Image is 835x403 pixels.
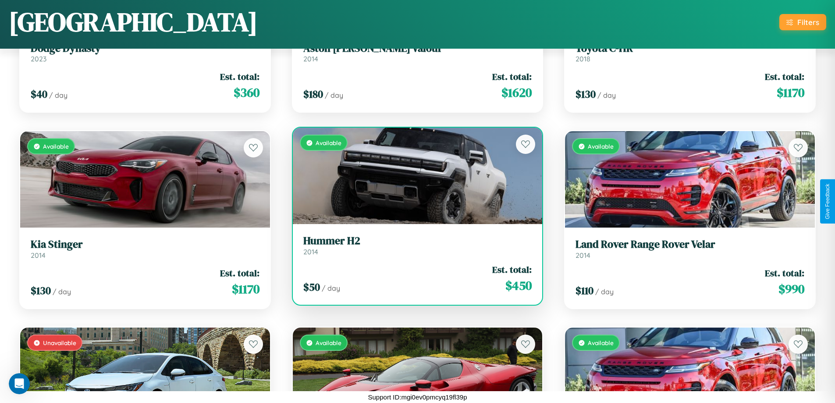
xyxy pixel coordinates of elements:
span: Available [316,139,341,146]
a: Toyota C-HR2018 [576,42,804,64]
p: Support ID: mgi0ev0pmcyq19fl39p [368,391,467,403]
span: $ 180 [303,87,323,101]
h3: Land Rover Range Rover Velar [576,238,804,251]
span: $ 450 [505,277,532,294]
span: / day [325,91,343,100]
h1: [GEOGRAPHIC_DATA] [9,4,258,40]
a: Aston [PERSON_NAME] Valour2014 [303,42,532,64]
span: $ 990 [778,280,804,298]
span: Available [588,143,614,150]
h3: Hummer H2 [303,235,532,247]
span: 2023 [31,54,46,63]
div: Filters [797,18,819,27]
span: $ 50 [303,280,320,294]
span: Est. total: [765,70,804,83]
span: Available [588,339,614,346]
span: Est. total: [492,70,532,83]
span: $ 130 [31,283,51,298]
span: $ 1620 [501,84,532,101]
span: $ 130 [576,87,596,101]
iframe: Intercom live chat [9,373,30,394]
a: Land Rover Range Rover Velar2014 [576,238,804,260]
div: Give Feedback [824,184,831,219]
a: Dodge Dynasty2023 [31,42,259,64]
h3: Aston [PERSON_NAME] Valour [303,42,532,55]
a: Hummer H22014 [303,235,532,256]
span: / day [595,287,614,296]
span: / day [322,284,340,292]
span: Available [43,143,69,150]
span: 2014 [31,251,46,260]
span: Est. total: [765,267,804,279]
span: $ 110 [576,283,593,298]
span: 2018 [576,54,590,63]
span: Est. total: [220,267,259,279]
span: $ 1170 [777,84,804,101]
span: $ 40 [31,87,47,101]
span: / day [597,91,616,100]
span: Est. total: [492,263,532,276]
h3: Kia Stinger [31,238,259,251]
span: $ 360 [234,84,259,101]
a: Kia Stinger2014 [31,238,259,260]
span: / day [53,287,71,296]
span: Est. total: [220,70,259,83]
span: 2014 [303,54,318,63]
button: Filters [779,14,826,30]
span: / day [49,91,68,100]
span: 2014 [303,247,318,256]
span: $ 1170 [232,280,259,298]
span: 2014 [576,251,590,260]
span: Unavailable [43,339,76,346]
span: Available [316,339,341,346]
